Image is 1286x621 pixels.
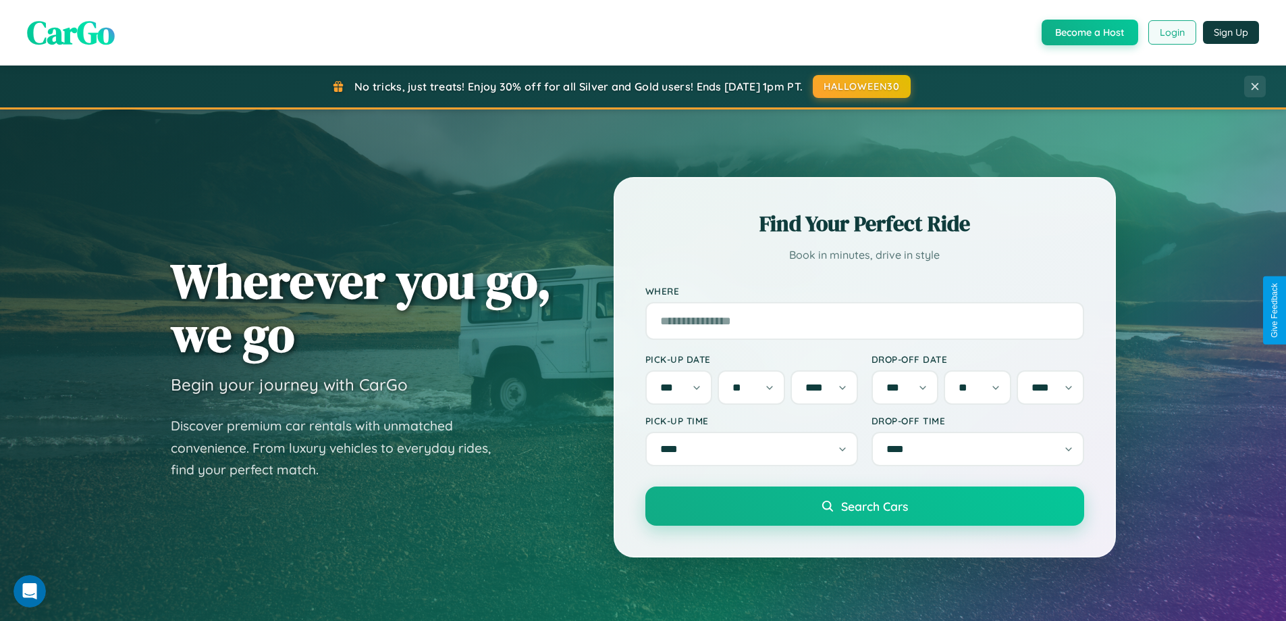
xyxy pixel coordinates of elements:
[645,245,1084,265] p: Book in minutes, drive in style
[1042,20,1138,45] button: Become a Host
[354,80,803,93] span: No tricks, just treats! Enjoy 30% off for all Silver and Gold users! Ends [DATE] 1pm PT.
[171,374,408,395] h3: Begin your journey with CarGo
[645,209,1084,239] h2: Find Your Perfect Ride
[645,487,1084,526] button: Search Cars
[27,10,115,55] span: CarGo
[872,353,1084,365] label: Drop-off Date
[645,353,858,365] label: Pick-up Date
[14,575,46,607] iframe: Intercom live chat
[1203,21,1259,44] button: Sign Up
[171,415,508,481] p: Discover premium car rentals with unmatched convenience. From luxury vehicles to everyday rides, ...
[171,254,552,361] h1: Wherever you go, we go
[1270,283,1279,338] div: Give Feedback
[645,415,858,426] label: Pick-up Time
[872,415,1084,426] label: Drop-off Time
[1148,20,1196,45] button: Login
[841,499,908,514] span: Search Cars
[813,75,911,98] button: HALLOWEEN30
[645,285,1084,297] label: Where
